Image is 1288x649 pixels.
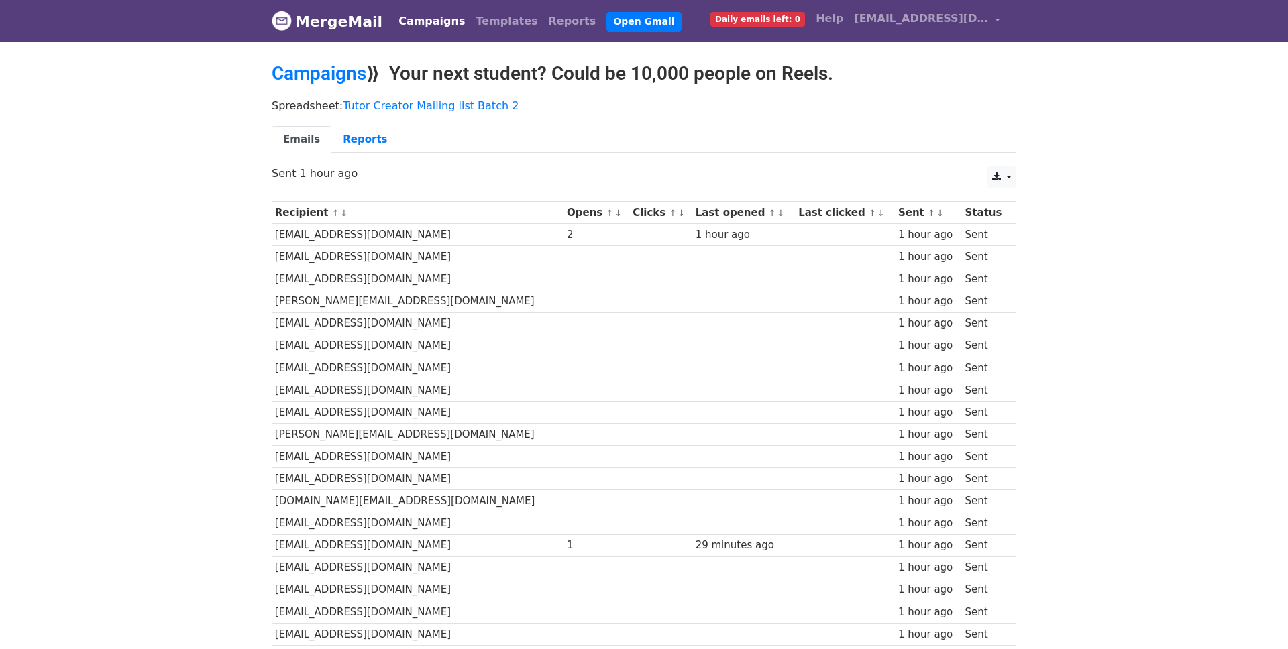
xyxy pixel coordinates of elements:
[962,357,1010,379] td: Sent
[877,208,885,218] a: ↓
[272,512,563,534] td: [EMAIL_ADDRESS][DOMAIN_NAME]
[962,379,1010,401] td: Sent
[898,227,959,243] div: 1 hour ago
[898,338,959,353] div: 1 hour ago
[869,208,876,218] a: ↑
[962,579,1010,601] td: Sent
[898,272,959,287] div: 1 hour ago
[272,166,1016,180] p: Sent 1 hour ago
[962,268,1010,290] td: Sent
[272,335,563,357] td: [EMAIL_ADDRESS][DOMAIN_NAME]
[563,202,629,224] th: Opens
[272,126,331,154] a: Emails
[962,202,1010,224] th: Status
[567,227,627,243] div: 2
[629,202,692,224] th: Clicks
[898,538,959,553] div: 1 hour ago
[543,8,602,35] a: Reports
[962,512,1010,534] td: Sent
[962,490,1010,512] td: Sent
[272,202,563,224] th: Recipient
[678,208,685,218] a: ↓
[769,208,776,218] a: ↑
[272,468,563,490] td: [EMAIL_ADDRESS][DOMAIN_NAME]
[898,427,959,442] div: 1 hour ago
[898,516,959,531] div: 1 hour ago
[705,5,810,32] a: Daily emails left: 0
[343,99,519,112] a: Tutor Creator Mailing list Batch 2
[692,202,795,224] th: Last opened
[272,290,563,312] td: [PERSON_NAME][EMAIL_ADDRESS][DOMAIN_NAME]
[606,12,681,32] a: Open Gmail
[898,294,959,309] div: 1 hour ago
[962,312,1010,335] td: Sent
[962,556,1010,579] td: Sent
[710,12,805,27] span: Daily emails left: 0
[272,601,563,623] td: [EMAIL_ADDRESS][DOMAIN_NAME]
[272,99,1016,113] p: Spreadsheet:
[895,202,962,224] th: Sent
[795,202,895,224] th: Last clicked
[332,208,339,218] a: ↑
[898,316,959,331] div: 1 hour ago
[810,5,849,32] a: Help
[898,449,959,465] div: 1 hour ago
[340,208,347,218] a: ↓
[849,5,1006,37] a: [EMAIL_ADDRESS][DOMAIN_NAME]
[272,401,563,423] td: [EMAIL_ADDRESS][DOMAIN_NAME]
[272,379,563,401] td: [EMAIL_ADDRESS][DOMAIN_NAME]
[272,62,366,84] a: Campaigns
[272,490,563,512] td: [DOMAIN_NAME][EMAIL_ADDRESS][DOMAIN_NAME]
[272,534,563,556] td: [EMAIL_ADDRESS][DOMAIN_NAME]
[898,582,959,597] div: 1 hour ago
[962,468,1010,490] td: Sent
[272,446,563,468] td: [EMAIL_ADDRESS][DOMAIN_NAME]
[962,246,1010,268] td: Sent
[272,312,563,335] td: [EMAIL_ADDRESS][DOMAIN_NAME]
[898,605,959,620] div: 1 hour ago
[898,405,959,420] div: 1 hour ago
[272,62,1016,85] h2: ⟫ Your next student? Could be 10,000 people on Reels.
[614,208,622,218] a: ↓
[272,268,563,290] td: [EMAIL_ADDRESS][DOMAIN_NAME]
[272,246,563,268] td: [EMAIL_ADDRESS][DOMAIN_NAME]
[696,538,792,553] div: 29 minutes ago
[962,224,1010,246] td: Sent
[898,361,959,376] div: 1 hour ago
[936,208,944,218] a: ↓
[777,208,784,218] a: ↓
[962,601,1010,623] td: Sent
[962,446,1010,468] td: Sent
[272,579,563,601] td: [EMAIL_ADDRESS][DOMAIN_NAME]
[567,538,627,553] div: 1
[669,208,676,218] a: ↑
[962,401,1010,423] td: Sent
[272,11,292,31] img: MergeMail logo
[272,7,382,36] a: MergeMail
[898,560,959,575] div: 1 hour ago
[962,335,1010,357] td: Sent
[470,8,543,35] a: Templates
[898,249,959,265] div: 1 hour ago
[854,11,988,27] span: [EMAIL_ADDRESS][DOMAIN_NAME]
[606,208,614,218] a: ↑
[928,208,935,218] a: ↑
[962,534,1010,556] td: Sent
[272,357,563,379] td: [EMAIL_ADDRESS][DOMAIN_NAME]
[962,290,1010,312] td: Sent
[962,424,1010,446] td: Sent
[898,471,959,487] div: 1 hour ago
[898,383,959,398] div: 1 hour ago
[272,224,563,246] td: [EMAIL_ADDRESS][DOMAIN_NAME]
[272,556,563,579] td: [EMAIL_ADDRESS][DOMAIN_NAME]
[272,623,563,645] td: [EMAIL_ADDRESS][DOMAIN_NAME]
[898,493,959,509] div: 1 hour ago
[331,126,398,154] a: Reports
[696,227,792,243] div: 1 hour ago
[272,424,563,446] td: [PERSON_NAME][EMAIL_ADDRESS][DOMAIN_NAME]
[898,627,959,642] div: 1 hour ago
[393,8,470,35] a: Campaigns
[962,623,1010,645] td: Sent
